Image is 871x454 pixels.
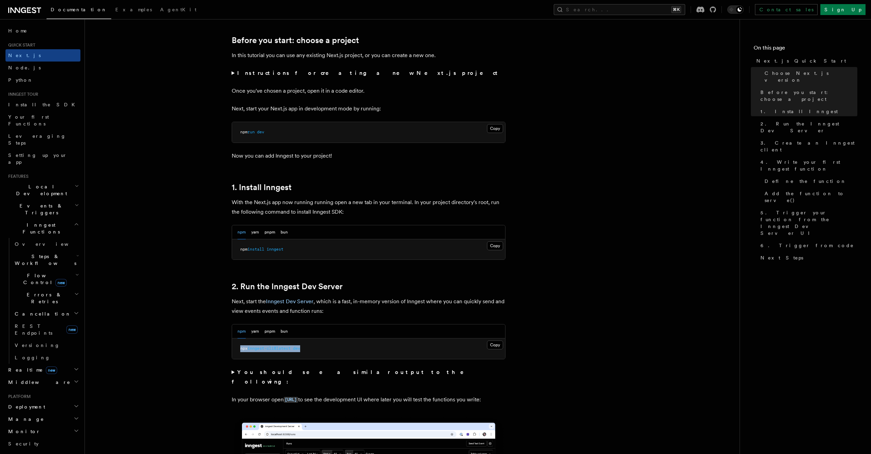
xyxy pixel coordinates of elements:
a: [URL] [284,396,298,403]
span: Versioning [15,343,60,348]
span: Manage [5,416,44,423]
p: With the Next.js app now running running open a new tab in your terminal. In your project directo... [232,198,505,217]
span: dev [293,346,300,351]
strong: Instructions for creating a new Next.js project [237,70,500,76]
button: Copy [487,340,503,349]
span: npm [240,247,247,252]
button: npm [238,324,246,338]
a: 1. Install Inngest [232,183,292,192]
span: Install the SDK [8,102,79,107]
span: Your first Functions [8,114,49,126]
button: Copy [487,241,503,250]
span: npx [240,346,247,351]
button: pnpm [265,324,275,338]
a: Next Steps [758,252,857,264]
span: Steps & Workflows [12,253,76,267]
span: Examples [115,7,152,12]
button: Flow Controlnew [12,269,80,289]
a: Before you start: choose a project [232,36,359,45]
a: 5. Trigger your function from the Inngest Dev Server UI [758,206,857,239]
a: Sign Up [820,4,866,15]
p: Next, start your Next.js app in development mode by running: [232,104,505,113]
span: Python [8,77,33,83]
span: Cancellation [12,310,71,317]
a: Logging [12,351,80,364]
h4: On this page [754,44,857,55]
span: npm [240,130,247,134]
p: In your browser open to see the development UI where later you will test the functions you write: [232,395,505,405]
span: AgentKit [160,7,196,12]
button: Errors & Retries [12,289,80,308]
span: Leveraging Steps [8,133,66,146]
a: Your first Functions [5,111,80,130]
button: Monitor [5,425,80,438]
span: Middleware [5,379,71,386]
span: 2. Run the Inngest Dev Server [760,120,857,134]
span: Overview [15,241,85,247]
a: Next.js Quick Start [754,55,857,67]
span: Inngest Functions [5,222,74,235]
span: Add the function to serve() [765,190,857,204]
a: 2. Run the Inngest Dev Server [758,118,857,137]
strong: You should see a similar output to the following: [232,369,474,385]
span: 5. Trigger your function from the Inngest Dev Server UI [760,209,857,237]
a: Before you start: choose a project [758,86,857,105]
span: Errors & Retries [12,291,74,305]
span: new [66,325,78,334]
p: Once you've chosen a project, open it in a code editor. [232,86,505,96]
span: inngest [267,247,283,252]
button: bun [281,324,288,338]
button: pnpm [265,225,275,239]
a: Node.js [5,62,80,74]
a: Define the function [762,175,857,187]
span: new [46,366,57,374]
span: Next.js Quick Start [756,57,846,64]
span: Home [8,27,27,34]
a: 2. Run the Inngest Dev Server [232,282,343,291]
a: AgentKit [156,2,201,18]
a: Inngest Dev Server [266,298,313,305]
button: Inngest Functions [5,219,80,238]
span: 3. Create an Inngest client [760,139,857,153]
span: Logging [15,355,50,360]
summary: Instructions for creating a new Next.js project [232,68,505,78]
kbd: ⌘K [671,6,681,13]
a: Examples [111,2,156,18]
span: Quick start [5,42,35,48]
span: Documentation [51,7,107,12]
a: 3. Create an Inngest client [758,137,857,156]
button: Events & Triggers [5,200,80,219]
span: Choose Next.js version [765,70,857,83]
p: Now you can add Inngest to your project! [232,151,505,161]
span: Define the function [765,178,846,185]
span: REST Endpoints [15,323,52,336]
a: 1. Install Inngest [758,105,857,118]
span: install [247,247,264,252]
button: Steps & Workflows [12,250,80,269]
a: Versioning [12,339,80,351]
button: yarn [251,225,259,239]
p: In this tutorial you can use any existing Next.js project, or you can create a new one. [232,51,505,60]
a: Install the SDK [5,98,80,111]
button: Manage [5,413,80,425]
span: inngest-cli@latest [247,346,291,351]
button: Toggle dark mode [727,5,744,14]
span: Node.js [8,65,41,70]
p: Next, start the , which is a fast, in-memory version of Inngest where you can quickly send and vi... [232,297,505,316]
a: Security [5,438,80,450]
button: Deployment [5,401,80,413]
button: Cancellation [12,308,80,320]
a: Setting up your app [5,149,80,168]
span: new [55,279,67,286]
span: Local Development [5,183,75,197]
a: Next.js [5,49,80,62]
span: Next.js [8,53,41,58]
button: Realtimenew [5,364,80,376]
button: bun [281,225,288,239]
a: Choose Next.js version [762,67,857,86]
a: Overview [12,238,80,250]
span: Monitor [5,428,40,435]
button: yarn [251,324,259,338]
button: npm [238,225,246,239]
a: 4. Write your first Inngest function [758,156,857,175]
